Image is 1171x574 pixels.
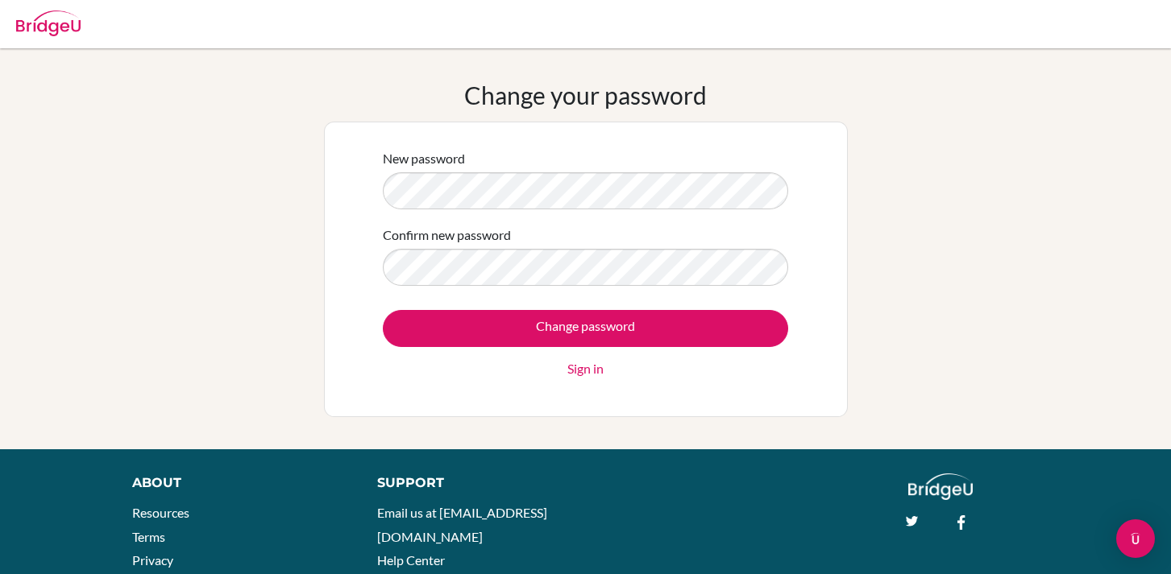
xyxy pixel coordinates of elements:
input: Change password [383,310,788,347]
a: Resources [132,505,189,520]
a: Email us at [EMAIL_ADDRESS][DOMAIN_NAME] [377,505,547,544]
div: Open Intercom Messenger [1116,519,1155,558]
label: Confirm new password [383,225,511,245]
img: Bridge-U [16,10,81,36]
a: Sign in [567,359,604,378]
img: logo_white@2x-f4f0deed5e89b7ecb1c2cc34c3e3d731f90f0f143d5ea2071677605dd97b5244.png [908,473,974,500]
h1: Change your password [464,81,707,109]
a: Privacy [132,552,173,568]
a: Help Center [377,552,445,568]
div: Support [377,473,569,493]
div: About [132,473,341,493]
label: New password [383,149,465,168]
a: Terms [132,529,165,544]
